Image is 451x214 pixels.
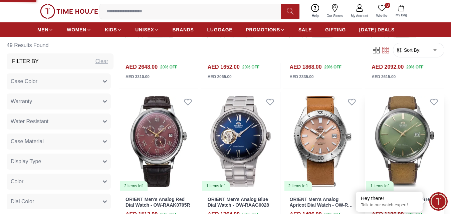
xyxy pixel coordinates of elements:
[135,24,159,36] a: UNISEX
[348,13,371,18] span: My Account
[126,74,150,80] div: AED 3310.00
[208,197,269,208] a: ORIENT Men's Analog Blue Dial Watch - OW-RAAG0028
[372,63,404,71] h4: AED 2092.00
[372,3,392,20] a: 0Wishlist
[7,174,111,190] button: Color
[201,92,280,191] img: ORIENT Men's Analog Blue Dial Watch - OW-RAAG0028
[7,114,111,130] button: Water Resistant
[385,3,390,8] span: 0
[11,198,34,206] span: Dial Color
[284,181,312,191] div: 2 items left
[11,158,41,166] span: Display Type
[11,77,37,85] span: Case Color
[126,197,190,208] a: ORIENT Men's Analog Red Dial Watch - OW-RAAK0705R
[393,13,410,18] span: My Bag
[246,26,280,33] span: PROMOTIONS
[207,26,233,33] span: LUGGAGE
[7,134,111,150] button: Case Material
[290,197,353,213] a: ORIENT Men's Analog Apricot Dial Watch - OW-RA-AC0Q05P00C
[325,26,346,33] span: GIFTING
[359,24,395,36] a: [DATE] DEALS
[7,93,111,110] button: Warranty
[37,24,53,36] a: MEN
[37,26,48,33] span: MEN
[366,181,394,191] div: 1 items left
[67,26,86,33] span: WOMEN
[323,3,347,20] a: Our Stores
[202,181,230,191] div: 1 items left
[324,64,342,70] span: 20 % OFF
[242,64,259,70] span: 20 % OFF
[372,74,396,80] div: AED 2615.00
[359,26,395,33] span: [DATE] DEALS
[7,154,111,170] button: Display Type
[298,24,312,36] a: SALE
[67,24,91,36] a: WOMEN
[7,194,111,210] button: Dial Color
[135,26,154,33] span: UNISEX
[201,92,280,191] a: ORIENT Men's Analog Blue Dial Watch - OW-RAAG00281 items left
[12,57,39,65] h3: Filter By
[365,92,444,191] img: ORIENT Men's Analog Green Dial Watch - OW-RA-AC0P01E00C
[309,13,321,18] span: Help
[126,63,158,71] h4: AED 2648.00
[403,47,421,53] span: Sort By:
[173,24,194,36] a: BRANDS
[207,24,233,36] a: LUGGAGE
[119,92,198,191] a: ORIENT Men's Analog Red Dial Watch - OW-RAAK0705R2 items left
[308,3,323,20] a: Help
[361,202,418,208] p: Talk to our watch expert!
[208,74,232,80] div: AED 2065.00
[324,13,346,18] span: Our Stores
[7,73,111,89] button: Case Color
[120,181,148,191] div: 2 items left
[95,57,108,65] div: Clear
[40,4,98,19] img: ...
[392,3,411,19] button: My Bag
[105,24,122,36] a: KIDS
[429,192,448,211] div: Chat Widget
[290,63,322,71] h4: AED 1868.00
[105,26,117,33] span: KIDS
[119,92,198,191] img: ORIENT Men's Analog Red Dial Watch - OW-RAAK0705R
[7,37,114,53] h6: 49 Results Found
[208,63,240,71] h4: AED 1652.00
[11,138,44,146] span: Case Material
[365,92,444,191] a: ORIENT Men's Analog Green Dial Watch - OW-RA-AC0P01E00C1 items left
[283,92,362,191] a: ORIENT Men's Analog Apricot Dial Watch - OW-RA-AC0Q05P00C2 items left
[325,24,346,36] a: GIFTING
[298,26,312,33] span: SALE
[283,92,362,191] img: ORIENT Men's Analog Apricot Dial Watch - OW-RA-AC0Q05P00C
[11,97,32,105] span: Warranty
[290,74,314,80] div: AED 2335.00
[406,64,423,70] span: 20 % OFF
[246,24,285,36] a: PROMOTIONS
[11,118,48,126] span: Water Resistant
[11,178,23,186] span: Color
[396,47,421,53] button: Sort By:
[160,64,177,70] span: 20 % OFF
[374,13,390,18] span: Wishlist
[361,195,418,202] div: Hey there!
[173,26,194,33] span: BRANDS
